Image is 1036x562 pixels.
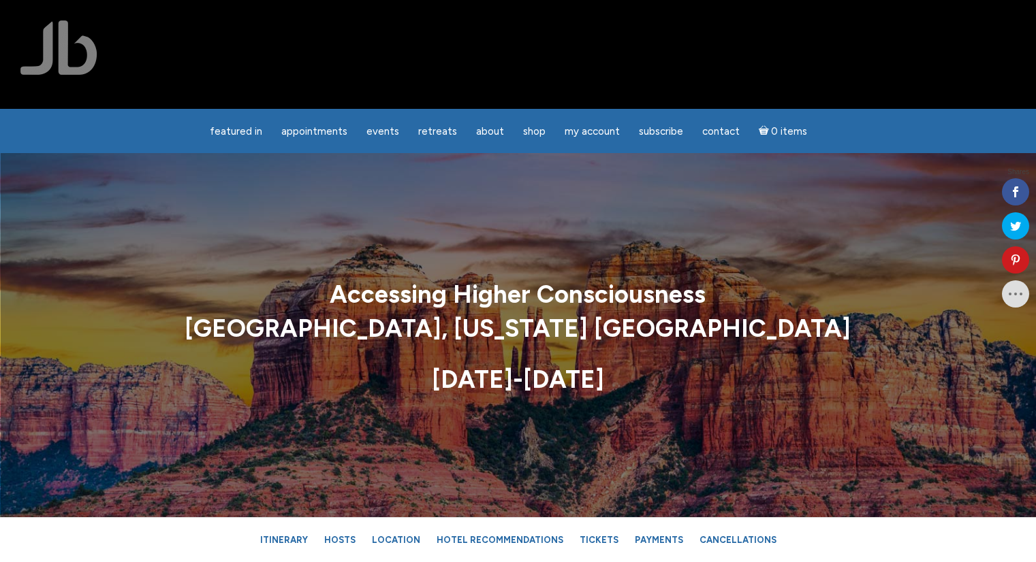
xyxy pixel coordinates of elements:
[366,125,399,137] span: Events
[771,127,807,137] span: 0 items
[281,125,347,137] span: Appointments
[202,118,270,145] a: featured in
[273,118,356,145] a: Appointments
[20,20,97,75] img: Jamie Butler. The Everyday Medium
[523,125,546,137] span: Shop
[628,528,690,552] a: Payments
[210,125,262,137] span: featured in
[573,528,625,552] a: Tickets
[556,118,628,145] a: My Account
[418,125,457,137] span: Retreats
[365,528,427,552] a: Location
[751,117,816,145] a: Cart0 items
[631,118,691,145] a: Subscribe
[358,118,407,145] a: Events
[639,125,683,137] span: Subscribe
[515,118,554,145] a: Shop
[468,118,512,145] a: About
[430,528,570,552] a: Hotel Recommendations
[702,125,740,137] span: Contact
[432,365,604,394] strong: [DATE]-[DATE]
[759,125,772,137] i: Cart
[330,280,706,309] strong: Accessing Higher Consciousness
[185,314,851,344] strong: [GEOGRAPHIC_DATA], [US_STATE] [GEOGRAPHIC_DATA]
[410,118,465,145] a: Retreats
[565,125,620,137] span: My Account
[253,528,315,552] a: Itinerary
[1007,169,1029,176] span: Shares
[693,528,783,552] a: Cancellations
[694,118,748,145] a: Contact
[317,528,362,552] a: Hosts
[476,125,504,137] span: About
